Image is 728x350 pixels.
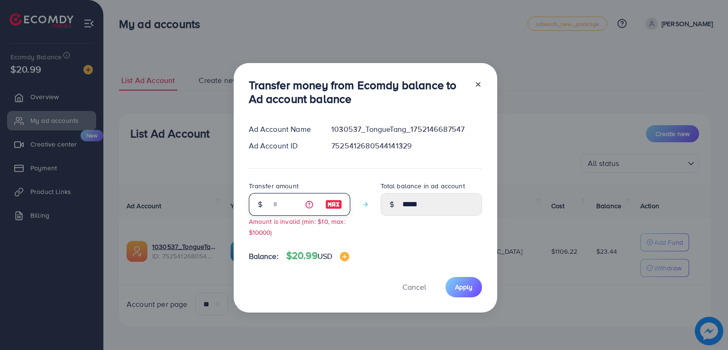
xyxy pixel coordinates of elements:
[446,277,482,297] button: Apply
[324,140,489,151] div: 7525412680544141329
[455,282,473,292] span: Apply
[249,217,346,237] small: Amount is invalid (min: $10, max: $10000)
[286,250,349,262] h4: $20.99
[249,181,299,191] label: Transfer amount
[340,252,349,261] img: image
[241,140,324,151] div: Ad Account ID
[241,124,324,135] div: Ad Account Name
[249,78,467,106] h3: Transfer money from Ecomdy balance to Ad account balance
[381,181,465,191] label: Total balance in ad account
[324,124,489,135] div: 1030537_TongueTang_1752146687547
[249,251,279,262] span: Balance:
[391,277,438,297] button: Cancel
[325,199,342,210] img: image
[402,282,426,292] span: Cancel
[318,251,332,261] span: USD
